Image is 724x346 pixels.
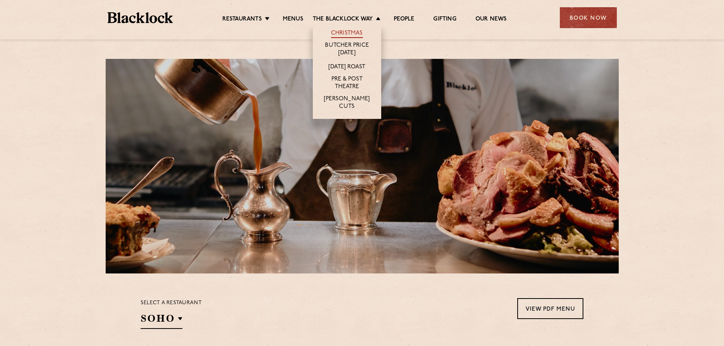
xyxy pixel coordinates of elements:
[141,298,202,308] p: Select a restaurant
[313,16,373,24] a: The Blacklock Way
[222,16,262,24] a: Restaurants
[283,16,303,24] a: Menus
[517,298,583,319] a: View PDF Menu
[320,42,374,58] a: Butcher Price [DATE]
[141,312,182,329] h2: SOHO
[394,16,414,24] a: People
[328,63,365,72] a: [DATE] Roast
[108,12,173,23] img: BL_Textured_Logo-footer-cropped.svg
[433,16,456,24] a: Gifting
[320,95,374,111] a: [PERSON_NAME] Cuts
[475,16,507,24] a: Our News
[331,30,363,38] a: Christmas
[320,76,374,92] a: Pre & Post Theatre
[560,7,617,28] div: Book Now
